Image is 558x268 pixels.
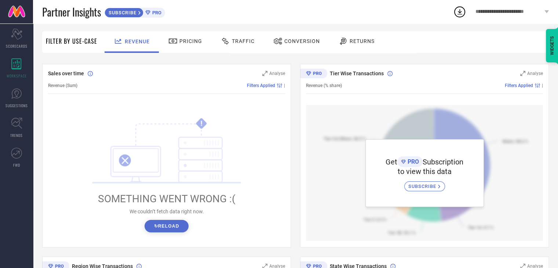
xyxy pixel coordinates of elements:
span: SUBSCRIBE [105,10,138,15]
span: Revenue [125,39,150,44]
span: Revenue (Sum) [48,83,77,88]
svg: Zoom [520,71,525,76]
span: Filters Applied [247,83,275,88]
span: to view this data [398,167,452,176]
span: Analyse [527,71,543,76]
span: Tier Wise Transactions [330,70,384,76]
span: SCORECARDS [6,43,28,49]
span: | [542,83,543,88]
span: | [284,83,285,88]
span: Filters Applied [505,83,533,88]
span: Pricing [179,38,202,44]
span: SUBSCRIBE [408,184,438,189]
span: Sales over time [48,70,84,76]
span: Revenue (% share) [306,83,342,88]
span: PRO [406,158,419,165]
svg: Zoom [262,71,267,76]
span: We couldn’t fetch data right now. [130,209,204,214]
span: Filter By Use-Case [46,37,97,46]
a: SUBSCRIBEPRO [105,6,165,18]
span: Conversion [284,38,320,44]
button: ↻Reload [145,220,188,232]
span: PRO [150,10,161,15]
span: Traffic [232,38,255,44]
span: SUGGESTIONS [6,103,28,108]
span: SOMETHING WENT WRONG :( [98,193,236,205]
span: Returns [350,38,375,44]
div: Open download list [453,5,466,18]
a: SUBSCRIBE [404,176,445,191]
span: Analyse [269,71,285,76]
span: TRENDS [10,133,23,138]
span: Subscription [423,157,463,166]
tspan: ! [201,119,203,128]
div: Premium [300,69,327,80]
span: Partner Insights [42,4,101,19]
span: WORKSPACE [7,73,27,79]
span: FWD [13,162,20,168]
span: Get [386,157,397,166]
